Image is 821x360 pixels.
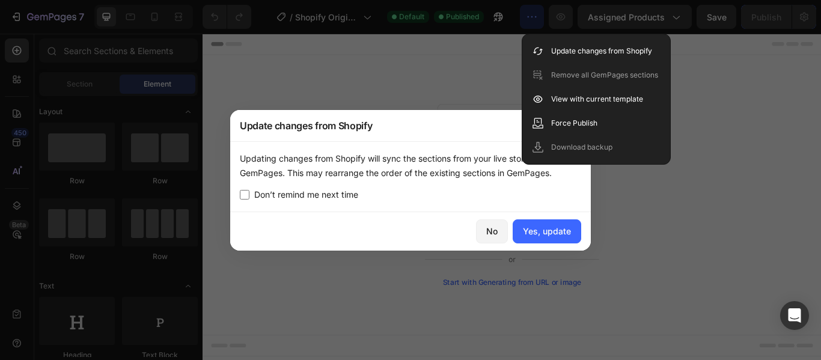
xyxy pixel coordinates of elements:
[363,218,448,242] button: Add elements
[486,225,498,237] div: No
[513,219,581,243] button: Yes, update
[551,45,652,57] p: Update changes from Shopify
[280,285,442,294] div: Start with Generating from URL or image
[780,301,809,330] div: Open Intercom Messenger
[273,218,356,242] button: Add sections
[551,141,612,153] p: Download backup
[523,225,571,237] div: Yes, update
[288,194,433,208] div: Start with Sections from sidebar
[254,188,358,202] span: Don’t remind me next time
[551,69,658,81] p: Remove all GemPages sections
[240,151,581,180] div: Updating changes from Shopify will sync the sections from your live store to GemPages. This may r...
[551,93,643,105] p: View with current template
[551,117,597,129] p: Force Publish
[240,118,372,133] p: Update changes from Shopify
[476,219,508,243] button: No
